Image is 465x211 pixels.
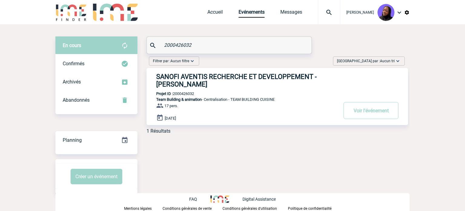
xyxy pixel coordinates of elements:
[147,73,408,88] a: SANOFI AVENTIS RECHERCHE ET DEVELOPPEMENT - [PERSON_NAME]
[207,9,223,18] a: Accueil
[170,59,189,63] span: Aucun filtre
[395,58,401,64] img: baseline_expand_more_white_24dp-b.png
[165,116,176,121] span: [DATE]
[55,91,137,109] div: Retrouvez ici tous vos événements annulés
[63,137,82,143] span: Planning
[163,206,212,211] p: Conditions générales de vente
[63,97,90,103] span: Abandonnés
[346,10,374,15] span: [PERSON_NAME]
[380,59,395,63] span: Aucun tri
[163,205,223,211] a: Conditions générales de vente
[344,102,398,119] button: Voir l'événement
[55,131,137,149] div: Retrouvez ici tous vos événements organisés par date et état d'avancement
[63,43,81,48] span: En cours
[189,58,195,64] img: baseline_expand_more_white_24dp-b.png
[55,131,137,149] a: Planning
[63,61,84,66] span: Confirmés
[189,196,210,202] a: FAQ
[55,4,87,21] img: IME-Finder
[223,206,277,211] p: Conditions générales d'utilisation
[147,128,170,134] div: 1 Résultats
[164,104,178,108] span: 17 pers.
[156,97,202,102] span: Team Building & animation
[210,196,229,203] img: http://www.idealmeetingsevents.fr/
[337,58,395,64] span: [GEOGRAPHIC_DATA] par :
[147,97,338,102] p: - Centralisation - TEAM BUILDING CUISINE
[156,73,338,88] h3: SANOFI AVENTIS RECHERCHE ET DEVELOPPEMENT - [PERSON_NAME]
[124,205,163,211] a: Mentions légales
[153,58,189,64] span: Filtrer par :
[189,197,197,202] p: FAQ
[163,41,297,49] input: Rechercher un événement par son nom
[378,4,394,21] img: 131349-0.png
[55,73,137,91] div: Retrouvez ici tous les événements que vous avez décidé d'archiver
[280,9,302,18] a: Messages
[156,91,173,96] b: Projet ID :
[288,205,341,211] a: Politique de confidentialité
[63,79,81,85] span: Archivés
[223,205,288,211] a: Conditions générales d'utilisation
[239,9,265,18] a: Evénements
[242,197,276,202] p: Digital Assistance
[55,36,137,55] div: Retrouvez ici tous vos évènements avant confirmation
[71,169,122,184] button: Créer un événement
[124,206,152,211] p: Mentions légales
[288,206,331,211] p: Politique de confidentialité
[147,91,194,96] p: 2000426032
